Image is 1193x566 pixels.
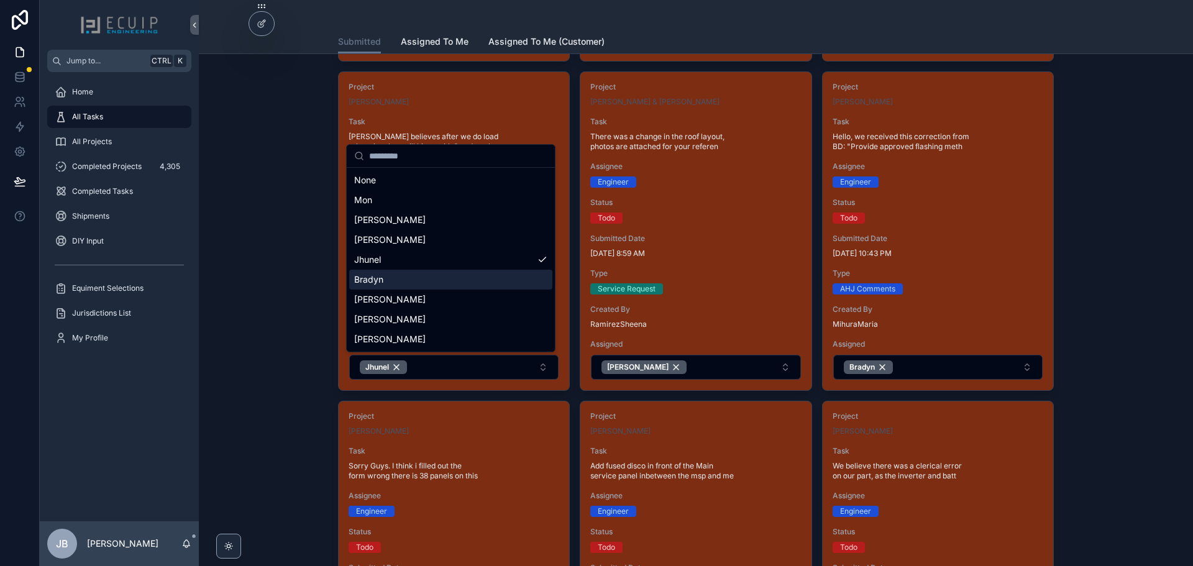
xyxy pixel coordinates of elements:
span: Bradyn [849,362,875,372]
span: MihuraMaria [833,319,1043,329]
span: Assigned [833,339,1043,349]
button: Jump to...CtrlK [47,50,191,72]
a: [PERSON_NAME] [833,426,893,436]
button: Select Button [349,355,559,380]
span: Jhunel [365,362,389,372]
a: Assigned To Me [401,30,469,55]
span: Task [833,446,1043,456]
span: Assigned To Me (Customer) [488,35,605,48]
a: All Tasks [47,106,191,128]
div: Todo [356,542,373,553]
span: Type [833,268,1043,278]
span: DIY Input [72,236,104,246]
span: All Tasks [72,112,103,122]
button: Select Button [591,355,800,380]
span: Shipments [72,211,109,221]
span: My Profile [72,333,108,343]
span: Type [590,268,801,278]
span: Project [349,82,559,92]
a: DIY Input [47,230,191,252]
span: Jump to... [66,56,145,66]
span: Jurisdictions List [72,308,131,318]
a: Project[PERSON_NAME]TaskHello, we received this correction from BD: "Provide approved flashing me... [822,71,1054,391]
span: Assigned [590,339,801,349]
span: Sorry Guys. I think i filled out the form wrong there is 38 panels on this [349,461,559,481]
div: Todo [840,212,857,224]
span: Mon [354,194,372,206]
button: Unselect 7 [844,360,893,374]
a: Home [47,81,191,103]
span: Assignee [833,491,1043,501]
span: Assignee [349,491,559,501]
p: [PERSON_NAME] [87,537,158,550]
a: Completed Tasks [47,180,191,203]
span: Jhunel [354,253,381,266]
a: [PERSON_NAME] [590,426,651,436]
a: [PERSON_NAME] [349,426,409,436]
a: Equiment Selections [47,277,191,299]
span: [DATE] 8:59 AM [590,249,801,258]
span: [PERSON_NAME] [354,293,426,306]
span: Status [349,527,559,537]
span: Created By [833,304,1043,314]
span: Project [590,82,801,92]
span: Submitted [338,35,381,48]
span: Project [349,411,559,421]
div: AHJ Comments [840,283,895,294]
div: Engineer [598,176,629,188]
span: We believe there was a clerical error on our part, as the inverter and batt [833,461,1043,481]
span: Assignee [590,162,801,171]
span: Home [72,87,93,97]
span: Task [590,117,801,127]
div: Todo [598,212,615,224]
div: Engineer [840,506,871,517]
div: Service Request [598,283,656,294]
span: Created By [590,304,801,314]
a: [PERSON_NAME] [349,97,409,107]
span: RamirezSheena [590,319,801,329]
button: Unselect 954 [601,360,687,374]
span: Assignee [590,491,801,501]
span: K [175,56,185,66]
span: Task [590,446,801,456]
span: All Projects [72,137,112,147]
a: [PERSON_NAME] [833,97,893,107]
span: [PERSON_NAME] [354,214,426,226]
span: Equiment Selections [72,283,144,293]
span: [PERSON_NAME] [354,333,426,345]
span: [PERSON_NAME] [607,362,669,372]
button: Select Button [833,355,1043,380]
a: Submitted [338,30,381,54]
span: Project [833,82,1043,92]
div: scrollable content [40,72,199,365]
button: Unselect 951 [360,360,407,374]
span: Assignee [833,162,1043,171]
div: Engineer [598,506,629,517]
div: 4,305 [156,159,184,174]
span: Task [833,117,1043,127]
span: Bradyn [354,273,383,286]
span: Hello, we received this correction from BD: "Provide approved flashing meth [833,132,1043,152]
span: There was a change in the roof layout, photos are attached for your referen [590,132,801,152]
a: Project[PERSON_NAME] & [PERSON_NAME]TaskThere was a change in the roof layout, photos are attache... [580,71,811,391]
a: Shipments [47,205,191,227]
span: [PERSON_NAME] & [PERSON_NAME] [590,97,720,107]
span: [PERSON_NAME] believes after we do load relocation they will hit us with " update the [349,132,559,152]
span: Task [349,117,559,127]
span: Task [349,446,559,456]
span: Add fused disco in front of the Main service panel inbetween the msp and me [590,461,801,481]
img: App logo [80,15,158,35]
a: All Projects [47,130,191,153]
span: [PERSON_NAME] [354,313,426,326]
span: [DATE] 10:43 PM [833,249,1043,258]
span: Completed Tasks [72,186,133,196]
a: My Profile [47,327,191,349]
span: Project [833,411,1043,421]
div: None [349,170,552,190]
div: Todo [840,542,857,553]
span: Status [590,527,801,537]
